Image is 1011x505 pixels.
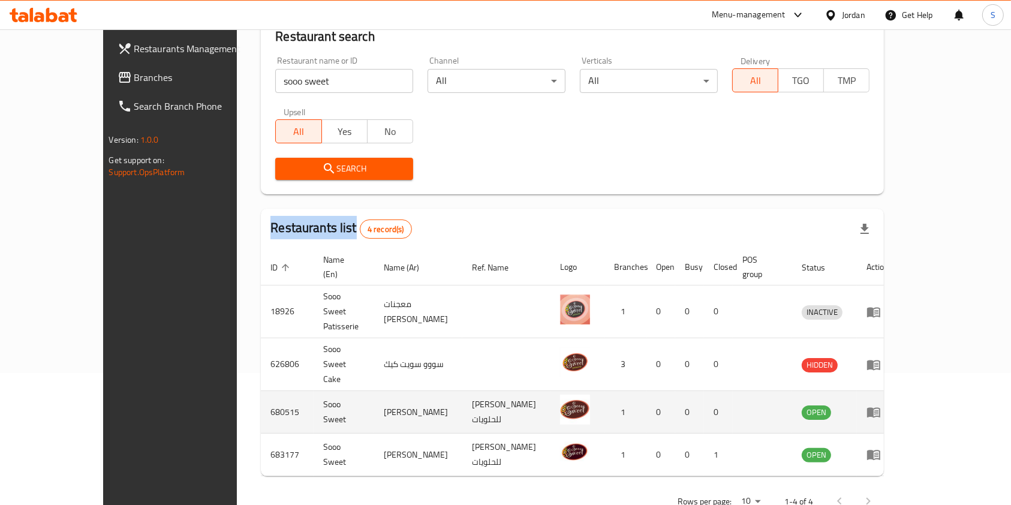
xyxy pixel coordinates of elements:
[712,8,786,22] div: Menu-management
[323,252,360,281] span: Name (En)
[285,161,404,176] span: Search
[738,72,774,89] span: All
[675,338,704,391] td: 0
[604,285,646,338] td: 1
[462,434,550,476] td: [PERSON_NAME] للحلويات
[742,252,778,281] span: POS group
[275,119,321,143] button: All
[604,391,646,434] td: 1
[560,437,590,467] img: Sooo Sweet
[646,285,675,338] td: 0
[580,69,718,93] div: All
[646,249,675,285] th: Open
[675,249,704,285] th: Busy
[850,215,879,244] div: Export file
[108,34,272,63] a: Restaurants Management
[261,434,314,476] td: 683177
[604,434,646,476] td: 1
[261,285,314,338] td: 18926
[372,123,408,140] span: No
[472,260,524,275] span: Ref. Name
[857,249,898,285] th: Action
[646,338,675,391] td: 0
[275,158,413,180] button: Search
[374,285,462,338] td: معجنات [PERSON_NAME]
[327,123,363,140] span: Yes
[384,260,435,275] span: Name (Ar)
[109,164,185,180] a: Support.OpsPlatform
[140,132,159,148] span: 1.0.0
[374,338,462,391] td: سووو سويت كيك
[275,28,869,46] h2: Restaurant search
[134,99,263,113] span: Search Branch Phone
[604,249,646,285] th: Branches
[675,285,704,338] td: 0
[783,72,819,89] span: TGO
[108,63,272,92] a: Branches
[284,107,306,116] label: Upsell
[675,434,704,476] td: 0
[866,357,889,372] div: Menu
[704,285,733,338] td: 0
[367,119,413,143] button: No
[604,338,646,391] td: 3
[646,391,675,434] td: 0
[866,305,889,319] div: Menu
[360,224,411,235] span: 4 record(s)
[560,395,590,425] img: Sooo Sweet
[108,92,272,121] a: Search Branch Phone
[560,294,590,324] img: Sooo Sweet Patisserie
[550,249,604,285] th: Logo
[732,68,778,92] button: All
[802,448,831,462] span: OPEN
[704,434,733,476] td: 1
[109,132,139,148] span: Version:
[802,305,842,320] div: INACTIVE
[261,391,314,434] td: 680515
[802,260,841,275] span: Status
[134,41,263,56] span: Restaurants Management
[134,70,263,85] span: Branches
[281,123,317,140] span: All
[704,391,733,434] td: 0
[314,285,374,338] td: Sooo Sweet Patisserie
[823,68,869,92] button: TMP
[802,405,831,419] span: OPEN
[560,347,590,377] img: Sooo Sweet Cake
[704,338,733,391] td: 0
[741,56,771,65] label: Delivery
[428,69,565,93] div: All
[270,219,411,239] h2: Restaurants list
[829,72,865,89] span: TMP
[261,338,314,391] td: 626806
[704,249,733,285] th: Closed
[321,119,368,143] button: Yes
[646,434,675,476] td: 0
[462,391,550,434] td: [PERSON_NAME] للحلويات
[109,152,164,168] span: Get support on:
[802,305,842,319] span: INACTIVE
[374,391,462,434] td: [PERSON_NAME]
[802,358,838,372] span: HIDDEN
[360,220,412,239] div: Total records count
[314,434,374,476] td: Sooo Sweet
[314,338,374,391] td: Sooo Sweet Cake
[314,391,374,434] td: Sooo Sweet
[270,260,293,275] span: ID
[374,434,462,476] td: [PERSON_NAME]
[842,8,865,22] div: Jordan
[991,8,995,22] span: S
[275,69,413,93] input: Search for restaurant name or ID..
[261,249,898,476] table: enhanced table
[778,68,824,92] button: TGO
[675,391,704,434] td: 0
